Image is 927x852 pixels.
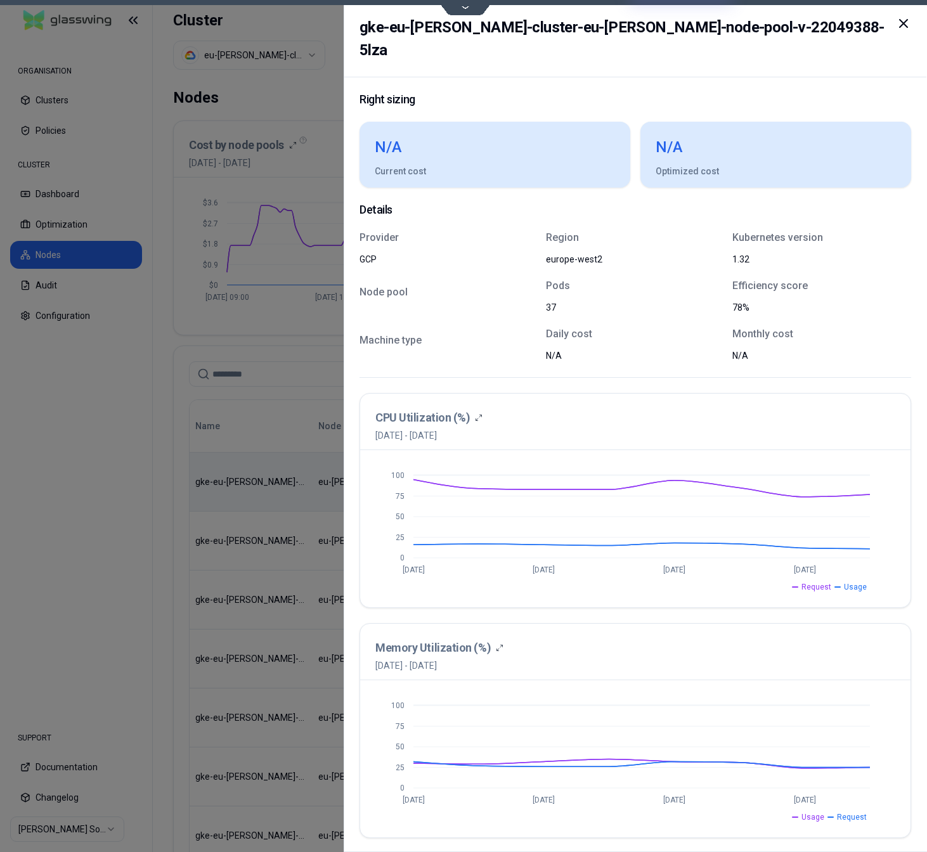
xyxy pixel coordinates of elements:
[396,722,405,731] tspan: 75
[732,349,876,362] div: N/A
[360,16,892,61] h2: gke-eu-[PERSON_NAME]-cluster-eu-[PERSON_NAME]-node-pool-v-22049388-5lza
[396,742,405,751] tspan: 50
[546,281,725,291] p: Pods
[360,203,911,217] p: Details
[391,701,405,710] tspan: 100
[732,233,911,243] p: Kubernetes version
[801,582,831,592] span: Request
[844,582,867,592] span: Usage
[546,329,725,339] p: Daily cost
[403,565,425,574] tspan: [DATE]
[400,784,405,792] tspan: 0
[533,565,555,574] tspan: [DATE]
[732,329,911,339] p: Monthly cost
[533,796,555,804] tspan: [DATE]
[360,93,911,107] p: Right sizing
[546,233,725,243] p: Region
[794,796,816,804] tspan: [DATE]
[396,533,405,542] tspan: 25
[732,281,911,291] p: Efficiency score
[396,512,405,521] tspan: 50
[546,301,689,314] div: 37
[360,122,630,165] div: N/A
[400,553,405,562] tspan: 0
[375,639,491,657] h3: Memory Utilization (%)
[375,409,470,427] h3: CPU Utilization (%)
[546,349,689,362] div: N/A
[837,812,867,822] span: Request
[396,492,405,501] tspan: 75
[663,796,685,804] tspan: [DATE]
[801,812,824,822] span: Usage
[360,165,630,188] div: Current cost
[403,796,425,804] tspan: [DATE]
[360,253,503,266] div: GCP
[640,122,911,165] div: N/A
[732,301,876,314] div: 78%
[663,565,685,574] tspan: [DATE]
[391,471,405,480] tspan: 100
[396,763,405,772] tspan: 25
[360,287,538,297] p: Node pool
[794,565,816,574] tspan: [DATE]
[360,335,538,345] p: Machine type
[375,429,483,442] span: [DATE] - [DATE]
[732,253,876,266] div: 1.32
[375,659,503,672] span: [DATE] - [DATE]
[546,253,689,266] div: europe-west2
[360,233,538,243] p: Provider
[640,165,911,188] div: Optimized cost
